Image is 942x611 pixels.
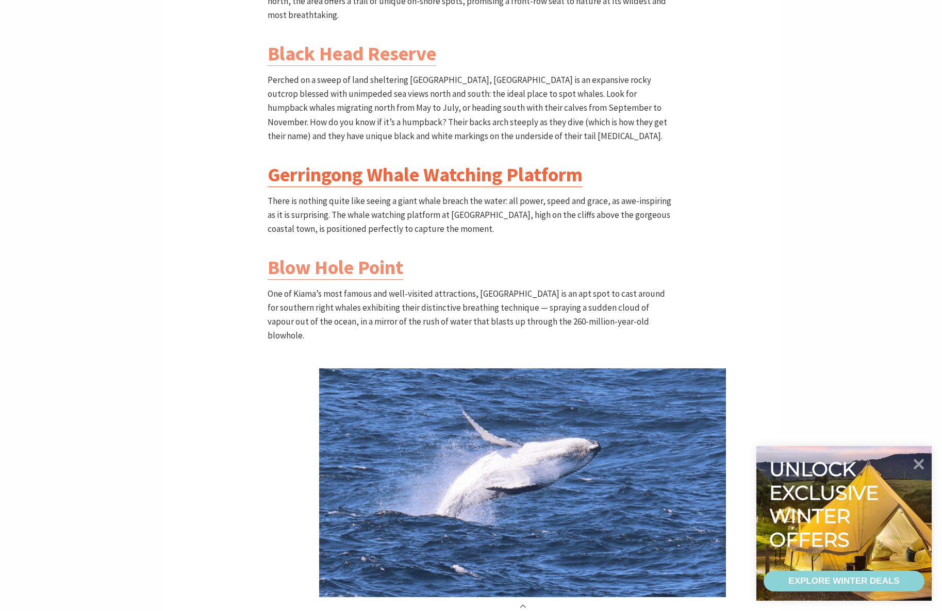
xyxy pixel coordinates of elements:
[769,457,883,551] div: Unlock exclusive winter offers
[268,255,403,280] a: Blow Hole Point
[268,41,436,66] a: Black Head Reserve
[268,73,674,143] p: Perched on a sweep of land sheltering [GEOGRAPHIC_DATA], [GEOGRAPHIC_DATA] is an expansive rocky ...
[764,571,924,591] a: EXPLORE WINTER DEALS
[268,162,583,187] a: Gerringong Whale Watching Platform
[268,194,674,236] p: There is nothing quite like seeing a giant whale breach the water: all power, speed and grace, as...
[319,368,726,597] img: Whales Kiama
[268,287,674,343] p: One of Kiama’s most famous and well-visited attractions, [GEOGRAPHIC_DATA] is an apt spot to cast...
[788,571,899,591] div: EXPLORE WINTER DEALS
